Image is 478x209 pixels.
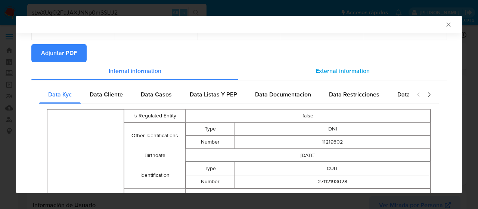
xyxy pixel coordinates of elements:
[141,90,172,99] span: Data Casos
[186,188,431,202] td: DIVORCED
[255,90,311,99] span: Data Documentacion
[41,45,77,61] span: Adjuntar PDF
[186,122,235,135] td: Type
[186,135,235,148] td: Number
[39,86,409,104] div: Detailed internal info
[124,149,186,162] td: Birthdate
[186,162,235,175] td: Type
[445,21,451,28] button: Cerrar ventana
[235,162,430,175] td: CUIT
[90,90,123,99] span: Data Cliente
[235,122,430,135] td: DNI
[186,175,235,188] td: Number
[397,90,449,99] span: Data Publicaciones
[124,122,186,149] td: Other Identifications
[124,162,186,188] td: Identification
[235,135,430,148] td: 11219302
[124,188,186,202] td: Marital Status
[16,16,462,193] div: closure-recommendation-modal
[190,90,237,99] span: Data Listas Y PEP
[109,67,161,75] span: Internal information
[31,44,87,62] button: Adjuntar PDF
[235,175,430,188] td: 27112193028
[186,109,431,122] td: false
[186,149,431,162] td: [DATE]
[31,62,447,80] div: Detailed info
[124,109,186,122] td: Is Regulated Entity
[48,90,72,99] span: Data Kyc
[329,90,379,99] span: Data Restricciones
[316,67,370,75] span: External information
